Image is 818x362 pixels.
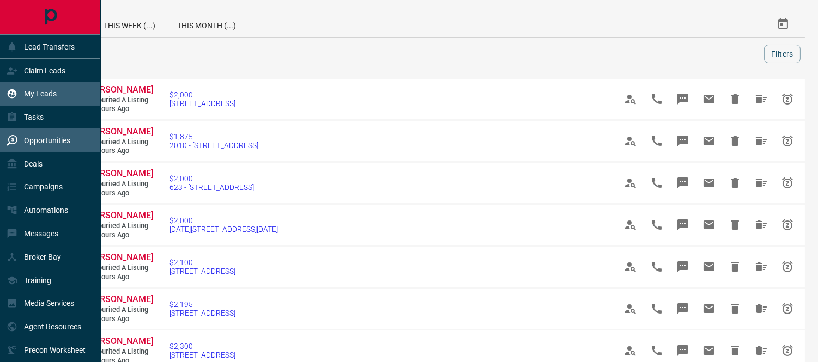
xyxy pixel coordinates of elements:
[87,347,153,357] span: Favourited a Listing
[169,267,235,275] span: [STREET_ADDRESS]
[696,170,722,196] span: Email
[644,296,670,322] span: Call
[87,273,153,282] span: 12 hours ago
[696,212,722,238] span: Email
[169,141,258,150] span: 2010 - [STREET_ADDRESS]
[87,336,153,347] a: [PERSON_NAME]
[169,99,235,108] span: [STREET_ADDRESS]
[774,212,801,238] span: Snooze
[670,212,696,238] span: Message
[87,138,153,147] span: Favourited a Listing
[696,296,722,322] span: Email
[87,336,153,346] span: [PERSON_NAME]
[87,96,153,105] span: Favourited a Listing
[87,168,153,179] span: [PERSON_NAME]
[774,128,801,154] span: Snooze
[696,128,722,154] span: Email
[644,128,670,154] span: Call
[87,315,153,324] span: 12 hours ago
[644,86,670,112] span: Call
[87,126,153,137] span: [PERSON_NAME]
[169,342,235,359] a: $2,300[STREET_ADDRESS]
[722,86,748,112] span: Hide
[696,86,722,112] span: Email
[87,105,153,114] span: 12 hours ago
[87,189,153,198] span: 12 hours ago
[748,170,774,196] span: Hide All from Sunil Kumar
[169,216,278,234] a: $2,000[DATE][STREET_ADDRESS][DATE]
[770,11,796,37] button: Select Date Range
[644,170,670,196] span: Call
[169,258,235,267] span: $2,100
[670,254,696,280] span: Message
[722,296,748,322] span: Hide
[87,84,153,95] span: [PERSON_NAME]
[169,225,278,234] span: [DATE][STREET_ADDRESS][DATE]
[87,210,153,222] a: [PERSON_NAME]
[87,146,153,156] span: 12 hours ago
[670,86,696,112] span: Message
[748,254,774,280] span: Hide All from Sunil Kumar
[169,90,235,99] span: $2,000
[87,168,153,180] a: [PERSON_NAME]
[617,296,644,322] span: View Profile
[617,254,644,280] span: View Profile
[169,300,235,309] span: $2,195
[87,84,153,96] a: [PERSON_NAME]
[87,210,153,220] span: [PERSON_NAME]
[87,222,153,231] span: Favourited a Listing
[87,294,153,305] a: [PERSON_NAME]
[644,254,670,280] span: Call
[670,128,696,154] span: Message
[764,45,801,63] button: Filters
[169,342,235,351] span: $2,300
[169,216,278,225] span: $2,000
[87,252,153,263] a: [PERSON_NAME]
[722,128,748,154] span: Hide
[748,296,774,322] span: Hide All from Sunil Kumar
[169,351,235,359] span: [STREET_ADDRESS]
[670,296,696,322] span: Message
[617,212,644,238] span: View Profile
[644,212,670,238] span: Call
[748,128,774,154] span: Hide All from Sunil Kumar
[87,126,153,138] a: [PERSON_NAME]
[774,86,801,112] span: Snooze
[774,170,801,196] span: Snooze
[87,252,153,262] span: [PERSON_NAME]
[169,132,258,150] a: $1,8752010 - [STREET_ADDRESS]
[169,183,254,192] span: 623 - [STREET_ADDRESS]
[169,258,235,275] a: $2,100[STREET_ADDRESS]
[87,294,153,304] span: [PERSON_NAME]
[166,11,247,37] div: This Month (...)
[169,174,254,183] span: $2,000
[722,254,748,280] span: Hide
[696,254,722,280] span: Email
[774,296,801,322] span: Snooze
[748,212,774,238] span: Hide All from Sunil Kumar
[93,11,166,37] div: This Week (...)
[774,254,801,280] span: Snooze
[748,86,774,112] span: Hide All from Sunil Kumar
[617,128,644,154] span: View Profile
[169,90,235,108] a: $2,000[STREET_ADDRESS]
[87,263,153,273] span: Favourited a Listing
[617,86,644,112] span: View Profile
[169,300,235,317] a: $2,195[STREET_ADDRESS]
[169,132,258,141] span: $1,875
[87,180,153,189] span: Favourited a Listing
[722,170,748,196] span: Hide
[722,212,748,238] span: Hide
[87,231,153,240] span: 12 hours ago
[87,305,153,315] span: Favourited a Listing
[169,309,235,317] span: [STREET_ADDRESS]
[169,174,254,192] a: $2,000623 - [STREET_ADDRESS]
[670,170,696,196] span: Message
[617,170,644,196] span: View Profile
